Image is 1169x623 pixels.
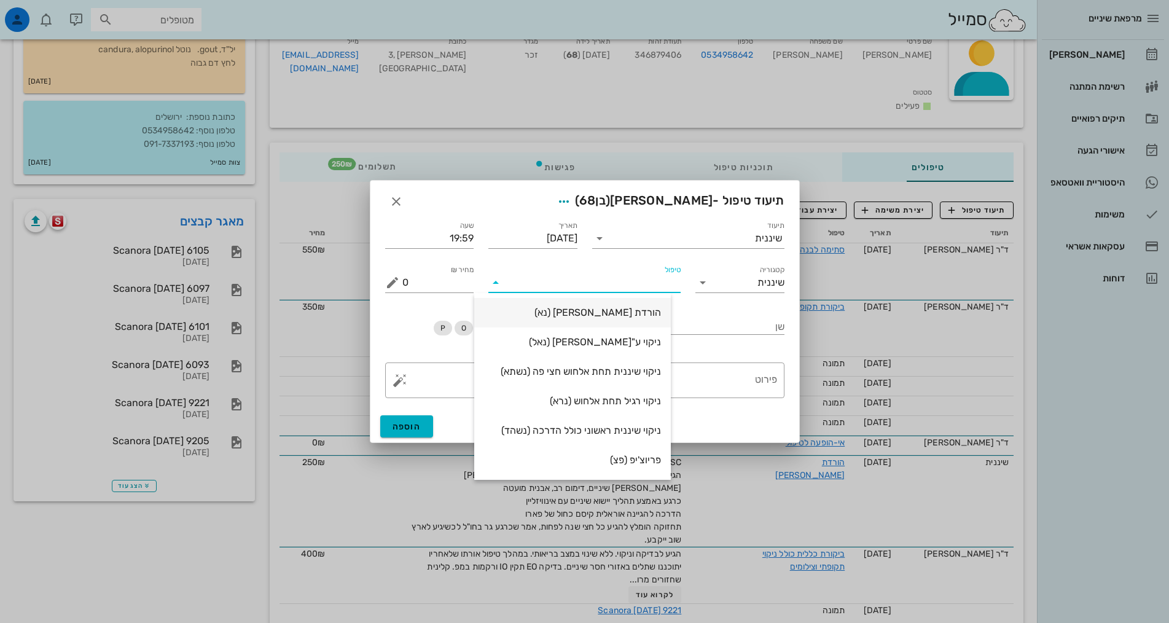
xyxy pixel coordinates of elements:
[579,193,596,208] span: 68
[484,454,661,466] div: פריוצ'יפ (פצ)
[575,193,611,208] span: (בן )
[767,221,784,230] label: תיעוד
[610,193,713,208] span: [PERSON_NAME]
[484,425,661,436] div: ניקוי שיננית ראשוני כולל הדרכה (נשהד)
[451,265,474,275] label: מחיר ₪
[665,265,681,275] label: טיפול
[460,221,474,230] label: שעה
[440,321,445,335] span: P
[755,233,782,244] div: שיננית
[759,265,784,275] label: קטגוריה
[461,321,466,335] span: O
[484,336,661,348] div: ניקוי ע"[PERSON_NAME] (נאל)
[484,395,661,407] div: ניקוי רגיל תחת אלחוש (נרא)
[484,366,661,377] div: ניקוי שיננית תחת אלחוש חצי פה (נשתא)
[558,221,577,230] label: תאריך
[553,190,784,213] span: תיעוד טיפול -
[385,275,400,290] button: מחיר ₪ appended action
[393,421,421,432] span: הוספה
[592,229,784,248] div: תיעודשיננית
[484,307,661,318] div: הורדת [PERSON_NAME] (נא)
[380,415,434,437] button: הוספה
